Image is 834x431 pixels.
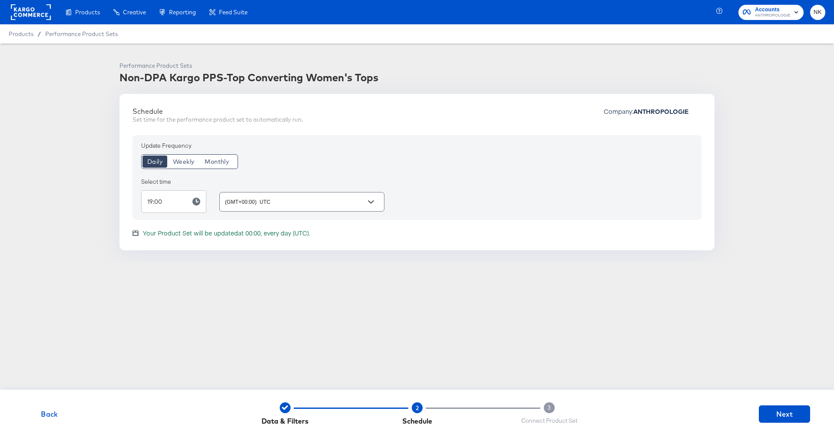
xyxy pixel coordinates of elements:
span: Weekly [173,157,194,166]
div: Schedule [132,107,303,116]
span: Next [762,408,807,420]
span: Creative [123,9,146,16]
span: Feed Suite [219,9,248,16]
span: Back [27,408,72,420]
span: 2 [416,404,419,411]
span: Your Product Set will be updated at 00:00, every day (UTC). [143,229,310,237]
div: Set time for the performance product set to automatically run. [132,116,303,124]
a: Performance Product Sets [45,30,118,37]
button: Daily [142,156,167,168]
div: ANTHROPOLOGIE [633,108,702,115]
span: NK [814,7,822,17]
span: Data & Filters [261,417,308,425]
button: Next [759,405,810,423]
span: Monthly [205,157,229,166]
span: Products [9,30,33,37]
div: Company: [604,107,702,126]
span: Products [75,9,100,16]
span: / [33,30,45,37]
div: Performance Product Sets [119,62,378,70]
button: Weekly [168,156,199,168]
span: Schedule [402,417,432,425]
div: Update Frequency [141,142,693,213]
span: Daily [147,157,162,166]
button: NK [810,5,825,20]
button: Back [24,408,75,420]
span: 3 [547,404,551,412]
span: ANTHROPOLOGIE [755,12,791,19]
span: Reporting [169,9,196,16]
div: Select time [141,178,384,186]
span: Accounts [755,5,791,14]
button: Monthly [199,156,234,168]
button: AccountsANTHROPOLOGIE [738,5,804,20]
span: Connect Product Set [521,417,577,425]
button: Open [364,196,377,209]
div: Non-DPA Kargo PPS-Top Converting Women's Tops [119,70,378,85]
